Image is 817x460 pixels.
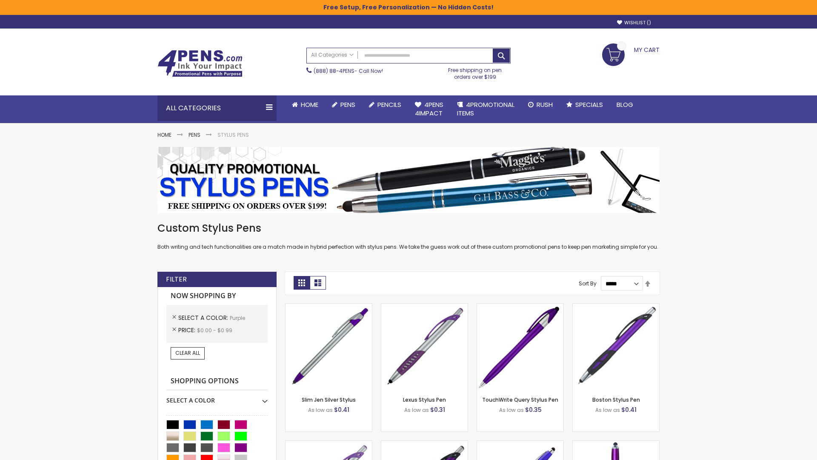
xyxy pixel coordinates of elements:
[537,100,553,109] span: Rush
[621,405,637,414] span: $0.41
[440,63,511,80] div: Free shipping on pen orders over $199
[314,67,354,75] a: (888) 88-4PENS
[617,20,651,26] a: Wishlist
[314,67,383,75] span: - Call Now!
[157,221,660,251] div: Both writing and tech functionalities are a match made in hybrid perfection with stylus pens. We ...
[404,406,429,414] span: As low as
[592,396,640,403] a: Boston Stylus Pen
[377,100,401,109] span: Pencils
[286,303,372,310] a: Slim Jen Silver Stylus-Purple
[302,396,356,403] a: Slim Jen Silver Stylus
[521,95,560,114] a: Rush
[334,405,349,414] span: $0.41
[171,347,205,359] a: Clear All
[157,95,277,121] div: All Categories
[166,287,268,305] strong: Now Shopping by
[340,100,355,109] span: Pens
[430,405,445,414] span: $0.31
[579,280,597,287] label: Sort By
[286,304,372,390] img: Slim Jen Silver Stylus-Purple
[457,100,514,118] span: 4PROMOTIONAL ITEMS
[157,131,171,138] a: Home
[307,48,358,62] a: All Categories
[477,304,563,390] img: TouchWrite Query Stylus Pen-Purple
[166,372,268,391] strong: Shopping Options
[573,303,659,310] a: Boston Stylus Pen-Purple
[617,100,633,109] span: Blog
[175,349,200,356] span: Clear All
[499,406,524,414] span: As low as
[573,304,659,390] img: Boston Stylus Pen-Purple
[230,314,245,322] span: Purple
[157,221,660,235] h1: Custom Stylus Pens
[301,100,318,109] span: Home
[381,303,468,310] a: Lexus Stylus Pen-Purple
[311,52,354,58] span: All Categories
[525,405,542,414] span: $0.35
[610,95,640,114] a: Blog
[308,406,333,414] span: As low as
[197,327,232,334] span: $0.00 - $0.99
[482,396,558,403] a: TouchWrite Query Stylus Pen
[294,276,310,290] strong: Grid
[477,303,563,310] a: TouchWrite Query Stylus Pen-Purple
[403,396,446,403] a: Lexus Stylus Pen
[157,50,243,77] img: 4Pens Custom Pens and Promotional Products
[166,275,187,284] strong: Filter
[286,440,372,448] a: Boston Silver Stylus Pen-Purple
[415,100,443,118] span: 4Pens 4impact
[573,440,659,448] a: TouchWrite Command Stylus Pen-Purple
[575,100,603,109] span: Specials
[362,95,408,114] a: Pencils
[178,326,197,334] span: Price
[325,95,362,114] a: Pens
[477,440,563,448] a: Sierra Stylus Twist Pen-Purple
[560,95,610,114] a: Specials
[408,95,450,123] a: 4Pens4impact
[178,313,230,322] span: Select A Color
[189,131,200,138] a: Pens
[157,147,660,213] img: Stylus Pens
[381,304,468,390] img: Lexus Stylus Pen-Purple
[285,95,325,114] a: Home
[217,131,249,138] strong: Stylus Pens
[381,440,468,448] a: Lexus Metallic Stylus Pen-Purple
[595,406,620,414] span: As low as
[450,95,521,123] a: 4PROMOTIONALITEMS
[166,390,268,405] div: Select A Color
